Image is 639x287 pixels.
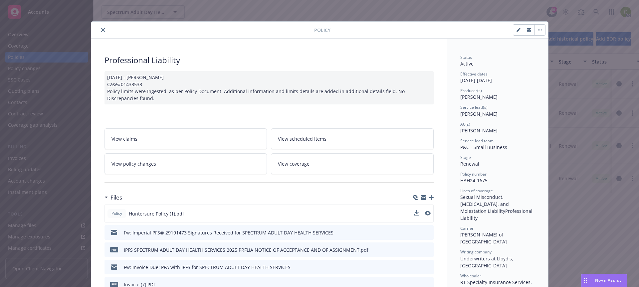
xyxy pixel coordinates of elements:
button: download file [414,210,419,217]
span: Carrier [460,225,474,231]
span: Underwriters at Lloyd's, [GEOGRAPHIC_DATA] [460,255,515,269]
span: Producer(s) [460,88,482,93]
a: View coverage [271,153,434,174]
div: [DATE] - [DATE] [460,71,535,84]
span: View policy changes [111,160,156,167]
a: View scheduled items [271,128,434,149]
span: Huntersure Policy (1).pdf [129,210,184,217]
div: [DATE] - [PERSON_NAME] Case#01438538 Policy limits were Ingested as per Policy Document. Addition... [105,71,434,104]
span: Lines of coverage [460,188,493,194]
span: View scheduled items [278,135,326,142]
div: Professional Liability [105,55,434,66]
span: Effective dates [460,71,488,77]
span: pdf [110,247,118,252]
div: Files [105,193,122,202]
a: View policy changes [105,153,267,174]
span: PDF [110,282,118,287]
span: Professional Liability [460,208,534,221]
div: Drag to move [581,274,590,287]
span: HAH24-1675 [460,177,488,184]
button: download file [414,246,420,253]
span: Renewal [460,161,479,167]
span: Status [460,55,472,60]
button: Nova Assist [581,274,627,287]
span: Policy number [460,171,487,177]
span: [PERSON_NAME] [460,94,498,100]
span: [PERSON_NAME] [460,111,498,117]
span: Policy [110,211,123,216]
h3: Files [110,193,122,202]
button: download file [414,210,419,215]
span: AC(s) [460,121,470,127]
button: close [99,26,107,34]
span: View coverage [278,160,310,167]
span: View claims [111,135,137,142]
a: View claims [105,128,267,149]
span: [PERSON_NAME] of [GEOGRAPHIC_DATA] [460,231,507,245]
div: Fw: Invoice Due: PFA with IPFS for SPECTRUM ADULT DAY HEALTH SERVICES [124,264,291,271]
div: IPFS SPECTRUM ADULT DAY HEALTH SERVICES 2025 PRFLIA NOTICE OF ACCEPTANCE AND OF ASSIGNMENT.pdf [124,246,368,253]
div: Fw: Imperial PFS® 29191473 Signatures Received for SPECTRUM ADULT DAY HEALTH SERVICES [124,229,333,236]
button: preview file [425,211,431,215]
span: Active [460,61,474,67]
button: download file [414,264,420,271]
span: Stage [460,155,471,160]
span: Service lead team [460,138,494,144]
span: Sexual Misconduct, [MEDICAL_DATA], and Molestation Liability [460,194,510,214]
button: preview file [425,264,431,271]
button: preview file [425,229,431,236]
span: Wholesaler [460,273,481,279]
span: Policy [314,27,330,34]
span: Nova Assist [595,277,621,283]
span: Writing company [460,249,492,255]
span: P&C - Small Business [460,144,507,150]
span: [PERSON_NAME] [460,127,498,134]
button: download file [414,229,420,236]
span: Service lead(s) [460,104,488,110]
button: preview file [425,210,431,217]
button: preview file [425,246,431,253]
